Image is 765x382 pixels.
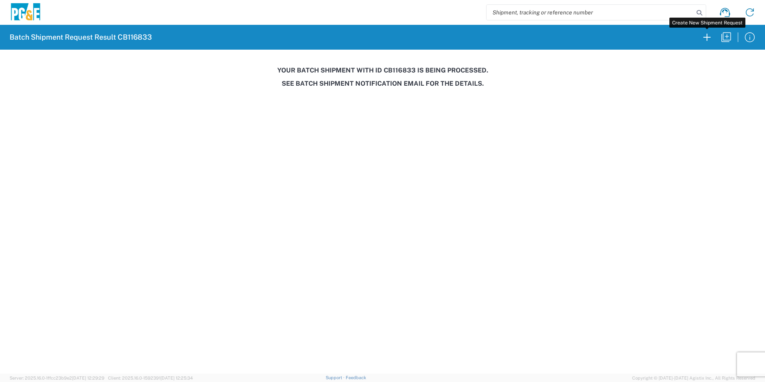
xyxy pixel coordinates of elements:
h3: See Batch Shipment Notification email for the details. [6,80,759,87]
h3: Your batch shipment with id CB116833 is being processed. [6,66,759,74]
span: [DATE] 12:25:34 [160,376,193,380]
img: pge [10,3,42,22]
a: Support [326,375,346,380]
input: Shipment, tracking or reference number [487,5,694,20]
span: [DATE] 12:29:29 [72,376,104,380]
h2: Batch Shipment Request Result CB116833 [10,32,152,42]
span: Copyright © [DATE]-[DATE] Agistix Inc., All Rights Reserved [632,374,755,382]
span: Server: 2025.16.0-1ffcc23b9e2 [10,376,104,380]
a: Feedback [346,375,366,380]
span: Client: 2025.16.0-1592391 [108,376,193,380]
